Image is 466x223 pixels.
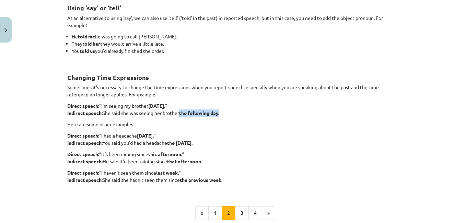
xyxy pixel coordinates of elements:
[67,102,399,117] p: “I’m seeing my brother ” She said she was seeing her brother
[248,206,262,220] button: 4
[67,132,399,146] p: “I had a headache ” You said you’d had a headache
[4,28,7,33] img: icon-close-lesson-0947bae3869378f0d4975bcd49f059093ad1ed9edebbc8119c70593378902aed.svg
[180,177,222,183] strong: the previous week.
[82,40,100,47] strong: told her
[148,151,182,157] strong: this afternoon.
[167,158,201,164] strong: that afternoon
[137,132,154,139] strong: [DATE].
[208,206,222,220] button: 1
[67,206,399,220] nav: Page navigation example
[80,48,95,54] strong: told us
[67,121,399,128] p: Here are some other examples:
[67,158,103,164] strong: Indirect speech:
[167,140,193,146] strong: the [DATE].
[235,206,249,220] button: 3
[195,206,209,220] button: «
[72,40,399,47] li: They they would arrive a little late.
[67,169,99,176] strong: Direct speech:
[67,103,99,109] strong: Direct speech:
[67,151,399,165] p: “It’s been raining since ” He said it’d been raining since .
[179,110,219,116] strong: the following day.
[148,103,165,109] strong: [DATE].
[222,206,235,220] button: 2
[67,177,103,183] strong: Indirect speech:
[78,33,95,39] strong: told me
[67,151,99,157] strong: Direct speech:
[72,47,399,62] li: You you’d already finished the order.
[67,14,399,29] p: As an alternative to using ‘say’, we can also use ‘tell’ (‘told’ in the past) in reported speech,...
[156,169,179,176] strong: last week.
[67,169,399,191] p: “I haven’t seen them since ” She said she hadn’t seen them since
[67,73,149,81] strong: Changing Time Expressions
[67,4,121,12] strong: Using ‘say’ or ‘tell’
[262,206,275,220] button: »
[67,140,103,146] strong: Indirect speech:
[67,132,99,139] strong: Direct speech:
[67,110,103,116] strong: Indirect speech:
[67,84,399,98] p: Sometimes it’s necessary to change the time expressions when you report speech, especially when y...
[72,33,399,40] li: He he was going to call [PERSON_NAME].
